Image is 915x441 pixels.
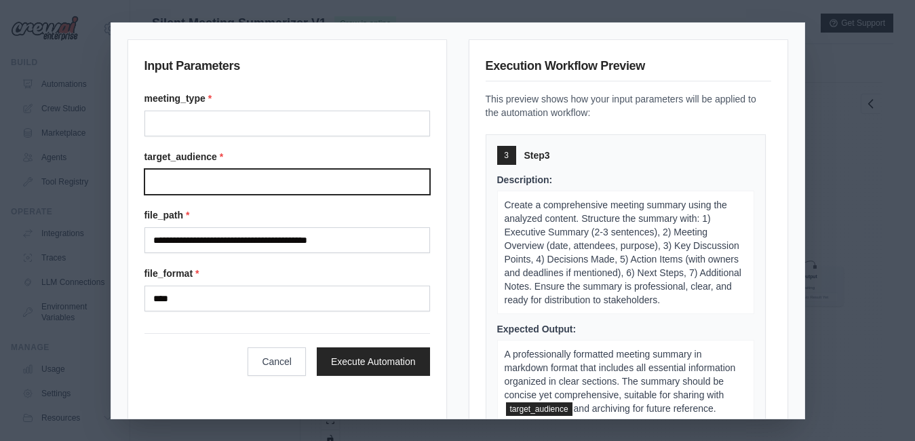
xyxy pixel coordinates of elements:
[574,403,716,414] span: and archiving for future reference.
[504,150,509,161] span: 3
[497,174,553,185] span: Description:
[144,150,430,164] label: target_audience
[144,267,430,280] label: file_format
[486,92,771,119] p: This preview shows how your input parameters will be applied to the automation workflow:
[144,92,430,105] label: meeting_type
[497,324,577,334] span: Expected Output:
[317,347,430,376] button: Execute Automation
[144,208,430,222] label: file_path
[505,199,741,305] span: Create a comprehensive meeting summary using the analyzed content. Structure the summary with: 1)...
[847,376,915,441] iframe: Chat Widget
[505,349,736,400] span: A professionally formatted meeting summary in markdown format that includes all essential informa...
[506,402,572,416] span: target_audience
[524,149,550,162] span: Step 3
